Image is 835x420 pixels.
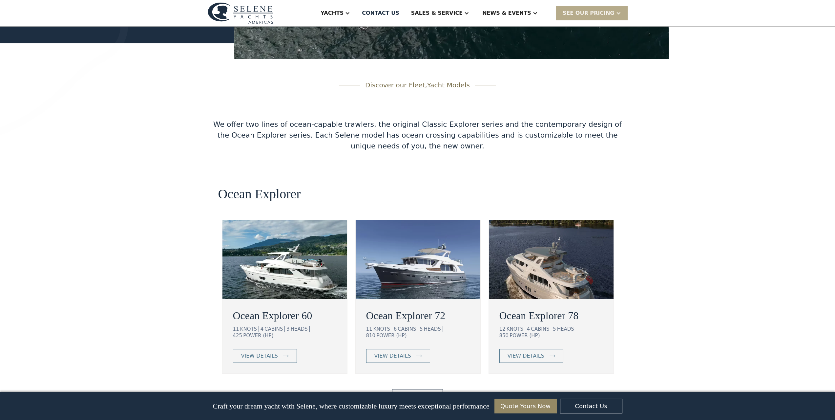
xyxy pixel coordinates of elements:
[365,80,470,90] div: Discover our Fleet,
[527,326,530,332] div: 4
[222,220,347,299] img: ocean going trawler
[392,389,443,403] a: View More
[553,326,556,332] div: 5
[208,119,628,151] div: We offer two lines of ocean-capable trawlers, the original Classic Explorer series and the contem...
[286,326,290,332] div: 3
[321,9,344,17] div: Yachts
[560,399,622,413] a: Contact Us
[416,355,422,357] img: icon
[261,326,264,332] div: 4
[563,9,615,17] div: SEE Our Pricing
[499,333,509,339] div: 850
[283,355,289,357] img: icon
[366,326,372,332] div: 11
[489,220,614,299] img: ocean going trawler
[241,352,278,360] div: view details
[556,6,628,20] div: SEE Our Pricing
[411,9,463,17] div: Sales & Service
[233,326,239,332] div: 11
[264,326,285,332] div: CABINS
[494,399,557,413] a: Quote Yours Now
[427,81,470,89] span: Yacht Models
[233,349,297,363] a: view details
[233,333,242,339] div: 425
[366,333,376,339] div: 810
[208,2,273,24] img: logo
[424,326,443,332] div: HEADS
[482,9,531,17] div: News & EVENTS
[499,326,506,332] div: 12
[373,326,392,332] div: KNOTS
[499,308,603,323] a: Ocean Explorer 78
[531,326,551,332] div: CABINS
[243,333,273,339] div: POWER (HP)
[356,220,480,299] img: ocean going trawler
[233,308,337,323] a: Ocean Explorer 60
[507,326,525,332] div: KNOTS
[394,326,397,332] div: 6
[213,402,489,410] p: Craft your dream yacht with Selene, where customizable luxury meets exceptional performance
[291,326,310,332] div: HEADS
[557,326,576,332] div: HEADS
[550,355,555,357] img: icon
[362,9,399,17] div: Contact US
[366,349,430,363] a: view details
[420,326,423,332] div: 5
[374,352,411,360] div: view details
[398,326,418,332] div: CABINS
[240,326,259,332] div: KNOTS
[508,352,544,360] div: view details
[510,333,540,339] div: POWER (HP)
[218,187,301,201] h2: Ocean Explorer
[376,333,407,339] div: POWER (HP)
[499,349,563,363] a: view details
[366,308,470,323] a: Ocean Explorer 72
